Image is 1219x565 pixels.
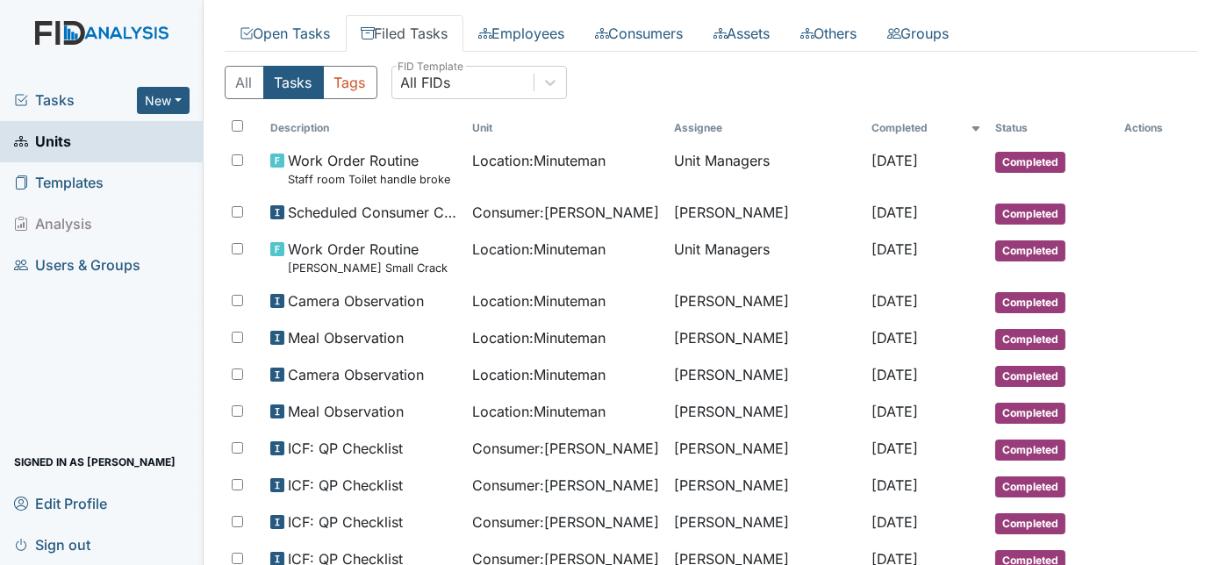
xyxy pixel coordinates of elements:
[871,366,918,383] span: [DATE]
[263,66,324,99] button: Tasks
[995,366,1065,387] span: Completed
[288,202,458,223] span: Scheduled Consumer Chart Review
[667,468,864,504] td: [PERSON_NAME]
[323,66,377,99] button: Tags
[288,290,424,311] span: Camera Observation
[472,202,659,223] span: Consumer : [PERSON_NAME]
[995,152,1065,173] span: Completed
[263,113,465,143] th: Toggle SortBy
[667,283,864,320] td: [PERSON_NAME]
[401,72,451,93] div: All FIDs
[995,440,1065,461] span: Completed
[472,239,606,260] span: Location : Minuteman
[288,150,450,188] span: Work Order Routine Staff room Toilet handle broke
[14,252,140,279] span: Users & Groups
[995,476,1065,497] span: Completed
[995,329,1065,350] span: Completed
[472,364,606,385] span: Location : Minuteman
[472,401,606,422] span: Location : Minuteman
[14,128,71,155] span: Units
[995,204,1065,225] span: Completed
[871,152,918,169] span: [DATE]
[871,476,918,494] span: [DATE]
[288,438,403,459] span: ICF: QP Checklist
[288,260,448,276] small: [PERSON_NAME] Small Crack
[288,171,450,188] small: Staff room Toilet handle broke
[667,320,864,357] td: [PERSON_NAME]
[667,232,864,283] td: Unit Managers
[995,513,1065,534] span: Completed
[472,327,606,348] span: Location : Minuteman
[472,438,659,459] span: Consumer : [PERSON_NAME]
[871,440,918,457] span: [DATE]
[472,150,606,171] span: Location : Minuteman
[667,195,864,232] td: [PERSON_NAME]
[667,357,864,394] td: [PERSON_NAME]
[871,240,918,258] span: [DATE]
[288,401,404,422] span: Meal Observation
[872,15,964,52] a: Groups
[988,113,1117,143] th: Toggle SortBy
[871,513,918,531] span: [DATE]
[14,531,90,558] span: Sign out
[346,15,463,52] a: Filed Tasks
[472,511,659,533] span: Consumer : [PERSON_NAME]
[995,403,1065,424] span: Completed
[871,292,918,310] span: [DATE]
[14,448,176,476] span: Signed in as [PERSON_NAME]
[785,15,872,52] a: Others
[288,511,403,533] span: ICF: QP Checklist
[14,490,107,517] span: Edit Profile
[995,292,1065,313] span: Completed
[232,120,243,132] input: Toggle All Rows Selected
[14,89,137,111] a: Tasks
[288,475,403,496] span: ICF: QP Checklist
[995,240,1065,261] span: Completed
[472,475,659,496] span: Consumer : [PERSON_NAME]
[667,113,864,143] th: Assignee
[225,15,346,52] a: Open Tasks
[14,169,104,197] span: Templates
[871,403,918,420] span: [DATE]
[288,327,404,348] span: Meal Observation
[580,15,699,52] a: Consumers
[288,239,448,276] span: Work Order Routine Van Windshield Small Crack
[699,15,785,52] a: Assets
[667,431,864,468] td: [PERSON_NAME]
[288,364,424,385] span: Camera Observation
[463,15,580,52] a: Employees
[472,290,606,311] span: Location : Minuteman
[225,66,264,99] button: All
[871,204,918,221] span: [DATE]
[667,504,864,541] td: [PERSON_NAME]
[225,66,377,99] div: Type filter
[1117,113,1198,143] th: Actions
[667,143,864,195] td: Unit Managers
[667,394,864,431] td: [PERSON_NAME]
[864,113,988,143] th: Toggle SortBy
[871,329,918,347] span: [DATE]
[137,87,190,114] button: New
[465,113,667,143] th: Toggle SortBy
